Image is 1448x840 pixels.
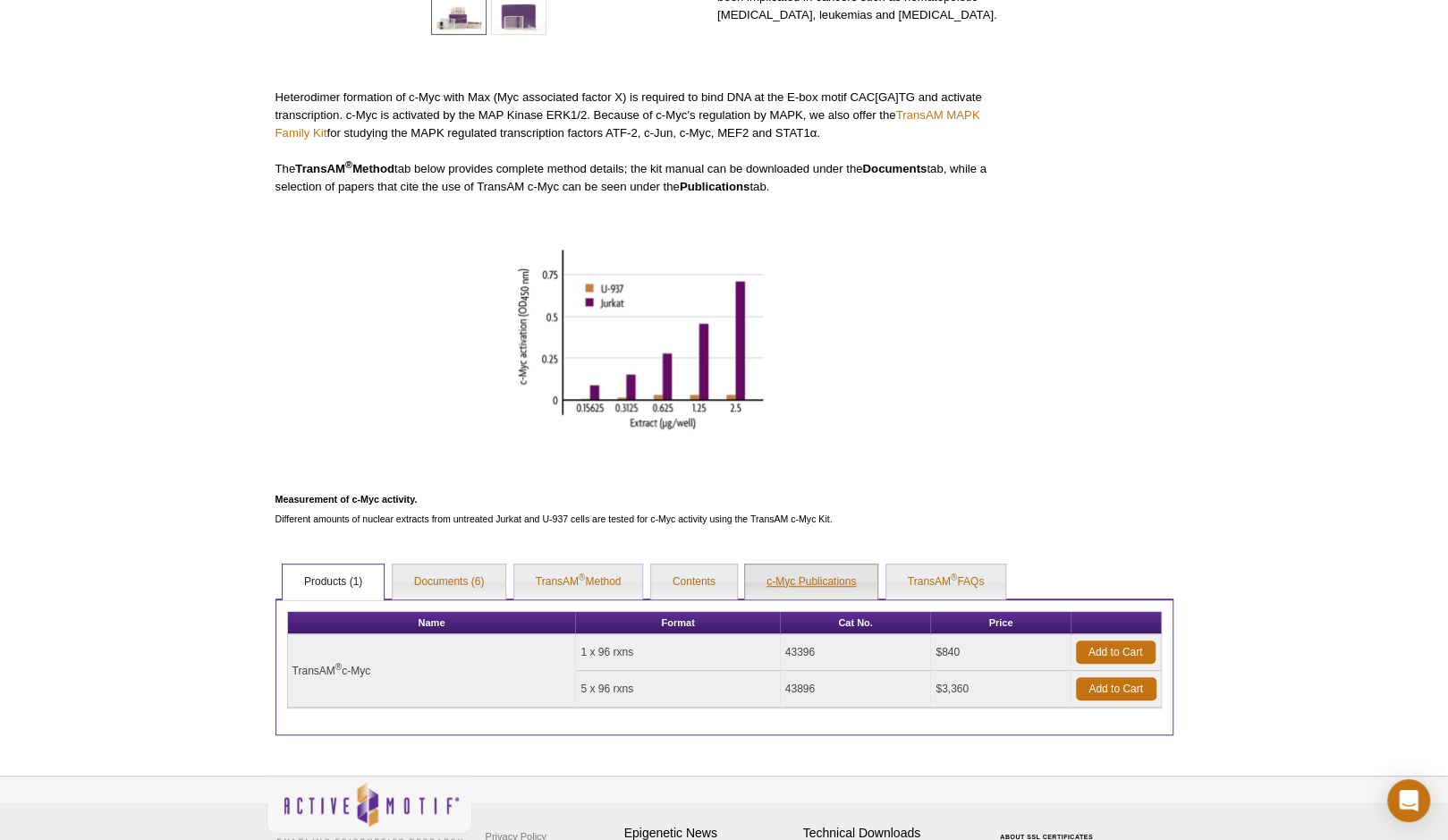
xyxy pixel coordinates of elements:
sup: ® [335,662,342,672]
a: Add to Cart [1076,641,1156,664]
strong: Publications [680,180,749,193]
a: c-Myc Publications [745,564,877,600]
a: TransAM MAPK Family Kit [275,108,980,140]
a: TransAM®FAQs [886,564,1006,600]
td: 43896 [781,671,932,708]
strong: Documents [862,162,927,175]
th: Price [931,612,1071,634]
td: $840 [931,634,1071,671]
th: Name [288,612,577,634]
a: Products (1) [283,564,384,600]
td: 5 x 96 rxns [576,671,780,708]
a: Add to Cart [1076,677,1156,700]
h3: Measurement of c-Myc activity. [275,488,1003,510]
p: The tab below provides complete method details; the kit manual can be downloaded under the tab, w... [275,160,1003,196]
strong: TransAM Method [295,162,394,175]
a: ABOUT SSL CERTIFICATES [1000,834,1093,840]
td: $3,360 [931,671,1071,708]
th: Cat No. [781,612,932,634]
sup: ® [951,573,957,582]
td: 43396 [781,634,932,671]
a: TransAM®Method [514,564,643,600]
img: Measurement of c-Myc activity [515,250,764,429]
sup: ® [345,159,352,170]
div: Open Intercom Messenger [1387,779,1430,822]
a: Documents (6) [393,564,506,600]
sup: ® [579,573,585,582]
td: TransAM c-Myc [288,634,577,708]
p: Heterodimer formation of c-Myc with Max (Myc associated factor X) is required to bind DNA at the ... [275,89,1003,142]
th: Format [576,612,780,634]
td: 1 x 96 rxns [576,634,780,671]
span: Different amounts of nuclear extracts from untreated Jurkat and U-937 cells are tested for c-Myc ... [275,513,833,524]
a: Contents [651,564,737,600]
